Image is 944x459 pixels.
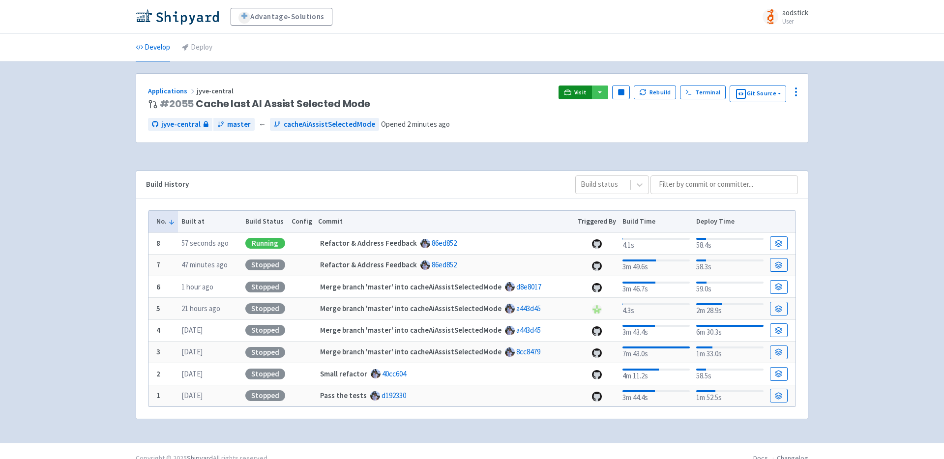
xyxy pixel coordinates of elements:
strong: Small refactor [320,369,367,378]
div: Stopped [245,390,285,401]
div: 1m 33.0s [696,344,764,360]
b: 5 [156,304,160,313]
strong: Merge branch 'master' into cacheAiAssistSelectedMode [320,304,501,313]
span: aodstick [782,8,808,17]
a: Develop [136,34,170,61]
time: 2 minutes ago [407,119,450,129]
time: 1 hour ago [181,282,213,291]
a: a443d45 [516,325,541,335]
div: 3m 46.7s [622,280,690,295]
input: Filter by commit or committer... [650,175,798,194]
span: jyve-central [161,119,201,130]
div: 6m 30.3s [696,323,764,338]
span: Cache last AI Assist Selected Mode [160,98,370,110]
div: 58.5s [696,367,764,382]
a: Applications [148,86,197,95]
a: 86ed852 [432,238,457,248]
a: Build Details [770,367,788,381]
b: 7 [156,260,160,269]
b: 3 [156,347,160,356]
time: 47 minutes ago [181,260,228,269]
div: 4.3s [622,301,690,316]
a: 86ed852 [432,260,457,269]
a: Build Details [770,302,788,316]
div: Stopped [245,347,285,358]
strong: Refactor & Address Feedback [320,260,417,269]
div: Build History [146,179,560,190]
a: a443d45 [516,304,541,313]
div: Stopped [245,259,285,270]
b: 2 [156,369,160,378]
span: ← [259,119,266,130]
div: 59.0s [696,280,764,295]
a: Build Details [770,280,788,294]
a: d192330 [382,391,406,400]
span: jyve-central [197,86,235,95]
a: Build Details [770,323,788,337]
div: 2m 28.9s [696,301,764,316]
th: Commit [315,211,575,232]
div: Stopped [245,303,285,314]
th: Built at [178,211,242,232]
strong: Pass the tests [320,391,367,400]
button: Pause [612,86,630,99]
div: Stopped [245,369,285,379]
a: aodstick User [757,9,808,25]
a: d8e8017 [516,282,541,291]
a: 8cc8479 [516,347,540,356]
time: [DATE] [181,369,203,378]
div: 3m 43.4s [622,323,690,338]
a: master [213,118,255,131]
a: Terminal [680,86,726,99]
th: Build Time [619,211,693,232]
button: Rebuild [634,86,676,99]
a: Deploy [182,34,212,61]
span: Visit [574,88,587,96]
strong: Merge branch 'master' into cacheAiAssistSelectedMode [320,325,501,335]
time: 57 seconds ago [181,238,229,248]
div: Stopped [245,282,285,292]
div: 3m 49.6s [622,258,690,273]
div: 7m 43.0s [622,344,690,360]
a: 40cc604 [382,369,406,378]
th: Deploy Time [693,211,767,232]
th: Triggered By [575,211,619,232]
a: jyve-central [148,118,212,131]
a: Visit [559,86,592,99]
strong: Merge branch 'master' into cacheAiAssistSelectedMode [320,282,501,291]
b: 4 [156,325,160,335]
th: Config [288,211,315,232]
div: 58.3s [696,258,764,273]
div: 4.1s [622,236,690,251]
span: Opened [381,119,450,129]
button: Git Source [730,86,786,102]
div: Running [245,238,285,249]
a: Build Details [770,258,788,272]
time: [DATE] [181,347,203,356]
div: 1m 52.5s [696,388,764,403]
a: Advantage-Solutions [231,8,332,26]
strong: Merge branch 'master' into cacheAiAssistSelectedMode [320,347,501,356]
a: Build Details [770,345,788,359]
time: 21 hours ago [181,304,220,313]
strong: Refactor & Address Feedback [320,238,417,248]
img: Shipyard logo [136,9,219,25]
button: No. [156,216,175,227]
time: [DATE] [181,391,203,400]
b: 6 [156,282,160,291]
small: User [782,18,808,25]
a: #2055 [160,97,194,111]
div: 4m 11.2s [622,367,690,382]
b: 8 [156,238,160,248]
span: master [227,119,251,130]
div: Stopped [245,325,285,336]
span: cacheAiAssistSelectedMode [284,119,375,130]
th: Build Status [242,211,288,232]
a: Build Details [770,389,788,402]
div: 3m 44.4s [622,388,690,403]
a: Build Details [770,236,788,250]
b: 1 [156,391,160,400]
div: 58.4s [696,236,764,251]
time: [DATE] [181,325,203,335]
a: cacheAiAssistSelectedMode [270,118,379,131]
